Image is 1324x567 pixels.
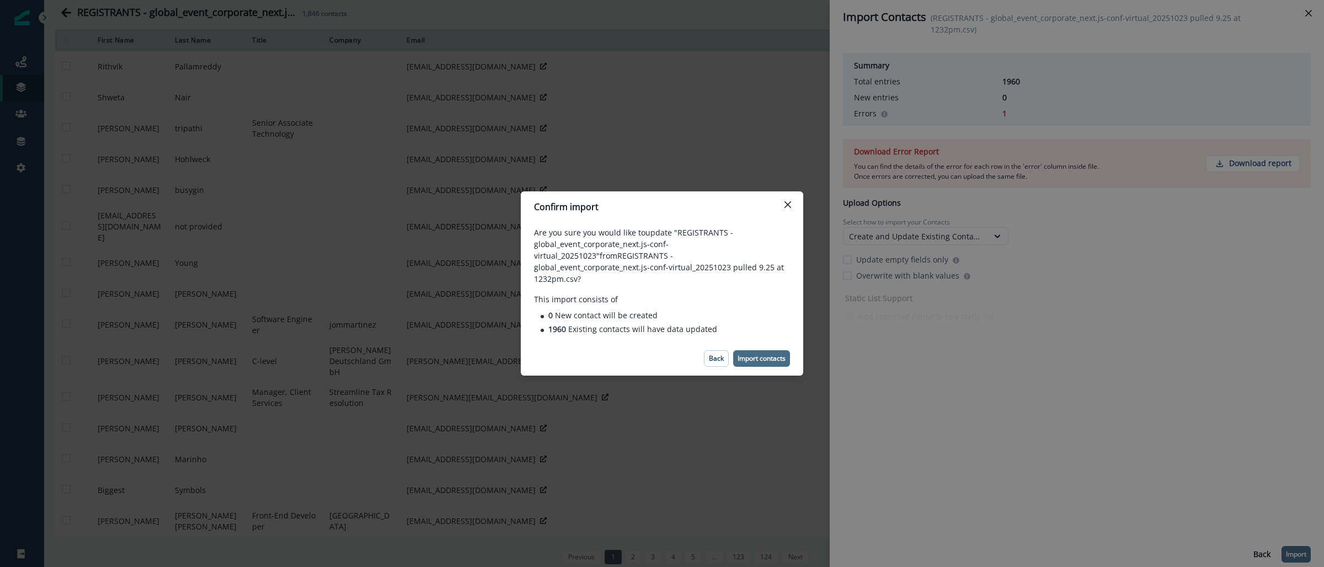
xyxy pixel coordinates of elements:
button: Close [779,196,797,213]
span: 0 [548,310,555,320]
p: Existing contacts will have data updated [548,323,717,335]
p: Are you sure you would like to update "REGISTRANTS - global_event_corporate_next.js-conf-virtual_... [534,227,790,285]
p: New contact will be created [548,309,658,321]
p: Back [709,355,724,362]
p: Import contacts [738,355,786,362]
button: Import contacts [733,350,790,367]
p: Confirm import [534,200,599,213]
p: This import consists of [534,293,790,305]
button: Back [704,350,729,367]
span: 1960 [548,324,568,334]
